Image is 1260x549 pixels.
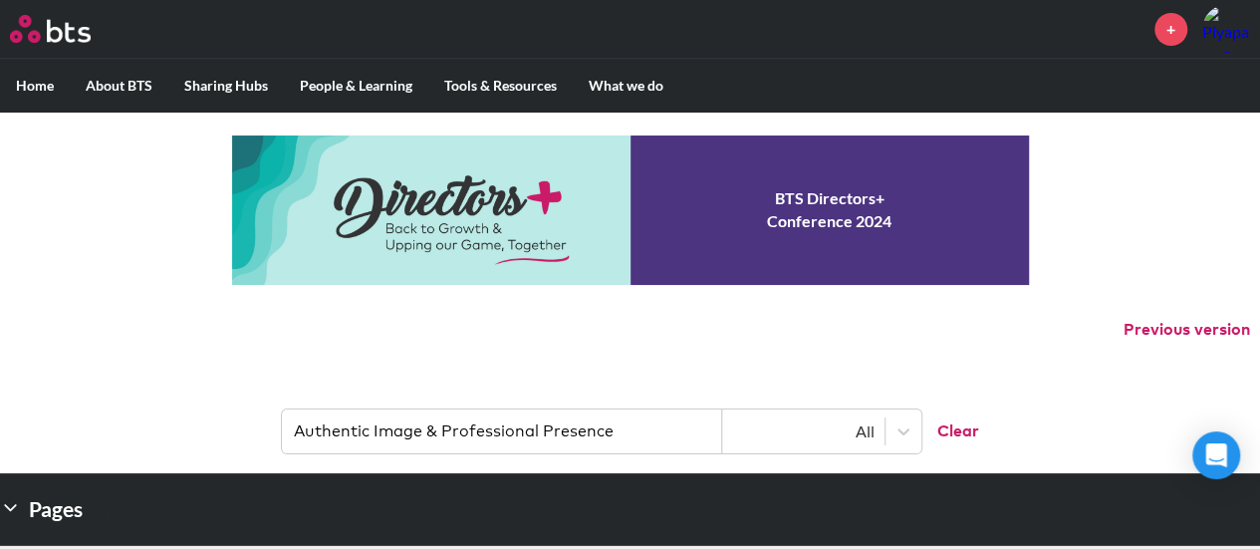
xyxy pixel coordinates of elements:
div: All [732,420,875,442]
div: Open Intercom Messenger [1192,431,1240,479]
img: BTS Logo [10,15,91,43]
input: Find contents, pages and demos... [282,410,722,453]
label: About BTS [70,60,168,112]
img: Piyaparat Hanchenlak [1202,5,1250,53]
a: Go home [10,15,127,43]
a: Conference 2024 [232,136,1029,285]
label: Tools & Resources [428,60,573,112]
label: What we do [573,60,679,112]
button: Previous version [1124,319,1250,341]
label: People & Learning [284,60,428,112]
button: Clear [921,410,979,453]
label: Sharing Hubs [168,60,284,112]
a: Profile [1202,5,1250,53]
a: + [1154,13,1187,46]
